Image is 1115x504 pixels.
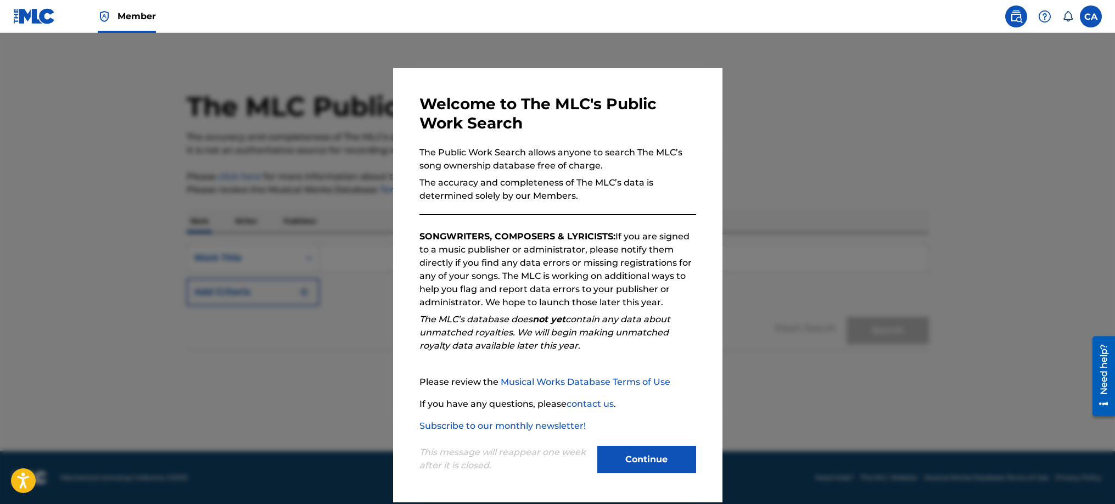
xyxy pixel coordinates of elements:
a: Public Search [1005,5,1027,27]
h3: Welcome to The MLC's Public Work Search [419,94,696,133]
button: Continue [597,446,696,473]
div: User Menu [1080,5,1102,27]
img: search [1010,10,1023,23]
strong: SONGWRITERS, COMPOSERS & LYRICISTS: [419,231,615,242]
a: Musical Works Database Terms of Use [501,377,670,387]
p: If you have any questions, please . [419,397,696,411]
p: The Public Work Search allows anyone to search The MLC’s song ownership database free of charge. [419,146,696,172]
a: contact us [567,399,614,409]
strong: not yet [533,314,565,324]
p: The accuracy and completeness of The MLC’s data is determined solely by our Members. [419,176,696,203]
div: Notifications [1062,11,1073,22]
iframe: Resource Center [1084,332,1115,421]
p: If you are signed to a music publisher or administrator, please notify them directly if you find ... [419,230,696,309]
a: Subscribe to our monthly newsletter! [419,421,586,431]
p: Please review the [419,376,696,389]
iframe: Chat Widget [1060,451,1115,504]
span: Member [117,10,156,23]
img: help [1038,10,1051,23]
img: Top Rightsholder [98,10,111,23]
img: MLC Logo [13,8,55,24]
p: This message will reappear one week after it is closed. [419,446,591,472]
div: Help [1034,5,1056,27]
em: The MLC’s database does contain any data about unmatched royalties. We will begin making unmatche... [419,314,670,351]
